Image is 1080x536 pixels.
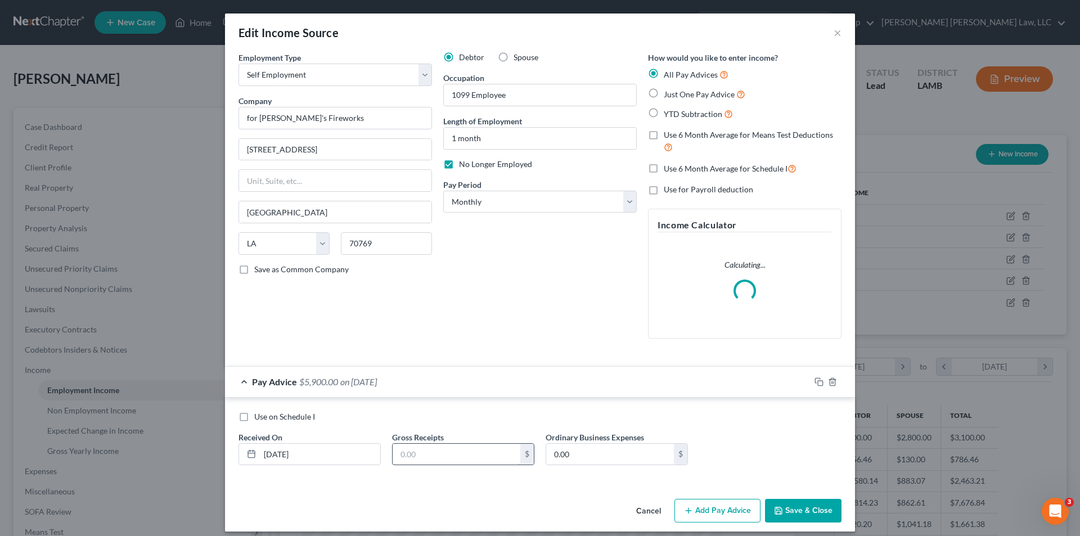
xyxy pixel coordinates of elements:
label: Gross Receipts [392,431,444,443]
span: Employment Type [238,53,301,62]
span: Just One Pay Advice [664,89,735,99]
button: Cancel [627,500,670,523]
iframe: Intercom live chat [1042,498,1069,525]
input: 0.00 [546,444,674,465]
input: Enter city... [239,201,431,223]
input: ex: 2 years [444,128,636,149]
span: Spouse [514,52,538,62]
span: 3 [1065,498,1074,507]
div: $ [674,444,687,465]
span: Use on Schedule I [254,412,315,421]
input: 0.00 [393,444,520,465]
span: Use 6 Month Average for Means Test Deductions [664,130,833,139]
div: $ [520,444,534,465]
div: Edit Income Source [238,25,339,40]
button: Add Pay Advice [674,499,760,523]
label: Occupation [443,72,484,84]
span: Pay Advice [252,376,297,387]
span: Received On [238,433,282,442]
span: Pay Period [443,180,481,190]
span: YTD Subtraction [664,109,722,119]
button: × [834,26,841,39]
input: Enter zip... [341,232,432,255]
input: Unit, Suite, etc... [239,170,431,191]
h5: Income Calculator [658,218,832,232]
button: Save & Close [765,499,841,523]
span: $5,900.00 [299,376,338,387]
span: Debtor [459,52,484,62]
p: Calculating... [658,259,832,271]
span: on [DATE] [340,376,377,387]
span: Company [238,96,272,106]
span: Save as Common Company [254,264,349,274]
span: Use for Payroll deduction [664,184,753,194]
input: Search company by name... [238,107,432,129]
span: All Pay Advices [664,70,718,79]
input: -- [444,84,636,106]
label: Ordinary Business Expenses [546,431,644,443]
span: No Longer Employed [459,159,532,169]
label: Length of Employment [443,115,522,127]
span: Use 6 Month Average for Schedule I [664,164,787,173]
input: MM/DD/YYYY [260,444,380,465]
input: Enter address... [239,139,431,160]
label: How would you like to enter income? [648,52,778,64]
